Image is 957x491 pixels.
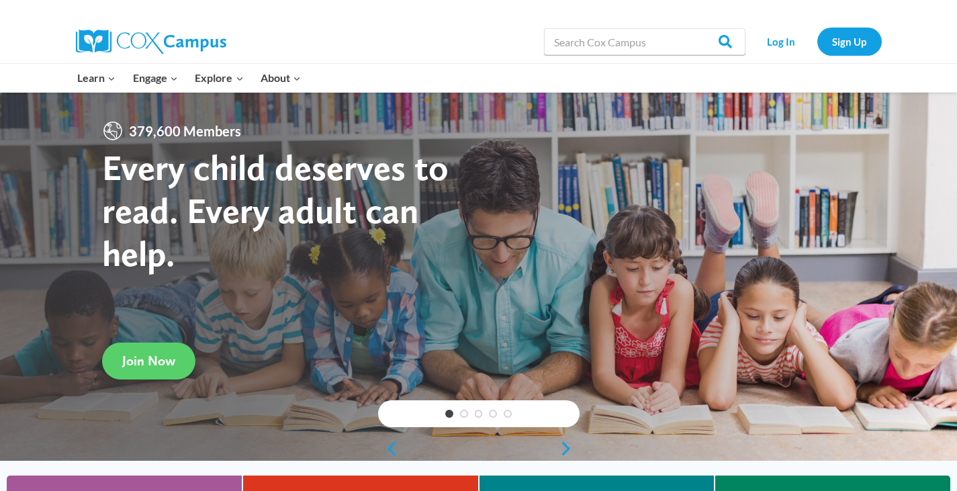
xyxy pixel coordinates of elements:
a: Join Now [102,343,195,380]
a: previous [378,441,398,457]
a: Log In [752,28,811,55]
nav: Secondary Navigation [752,28,882,55]
a: 3 [475,410,483,418]
a: 2 [460,410,468,418]
span: Explore [195,69,243,87]
div: content slider buttons [378,435,580,462]
span: Engage [133,69,178,87]
a: Sign Up [817,28,882,55]
span: About [261,69,301,87]
a: next [559,441,580,457]
span: Join Now [122,353,175,369]
img: Cox Campus [76,30,226,54]
a: 4 [489,410,497,418]
span: 379,600 Members [124,120,246,142]
a: 5 [504,410,512,418]
nav: Primary Navigation [69,64,310,92]
strong: Every child deserves to read. Every adult can help. [102,146,449,274]
a: 1 [445,410,453,418]
span: Learn [77,69,116,87]
input: Search Cox Campus [544,28,745,55]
